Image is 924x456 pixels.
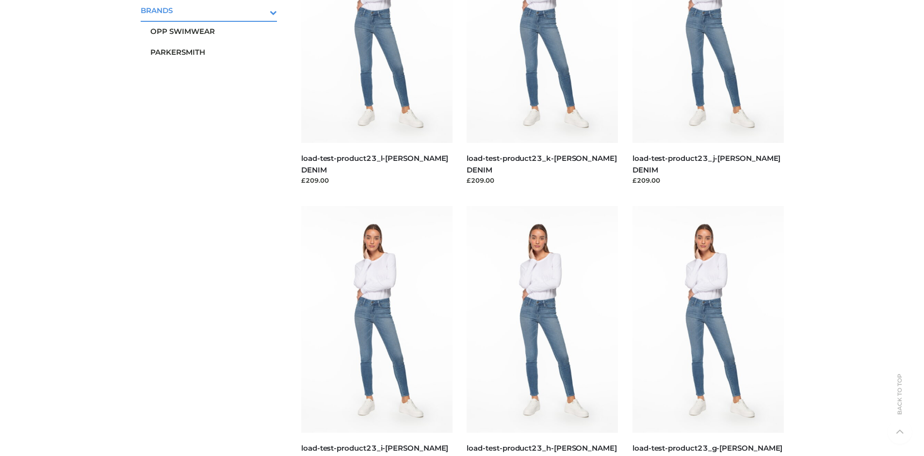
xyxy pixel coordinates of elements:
[150,47,277,58] span: PARKERSMITH
[632,175,784,185] div: £209.00
[888,391,912,415] span: Back to top
[467,154,616,174] a: load-test-product23_k-[PERSON_NAME] DENIM
[150,26,277,37] span: OPP SWIMWEAR
[301,175,453,185] div: £209.00
[141,5,277,16] span: BRANDS
[150,21,277,42] a: OPP SWIMWEAR
[301,154,448,174] a: load-test-product23_l-[PERSON_NAME] DENIM
[632,154,780,174] a: load-test-product23_j-[PERSON_NAME] DENIM
[467,175,618,185] div: £209.00
[150,42,277,63] a: PARKERSMITH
